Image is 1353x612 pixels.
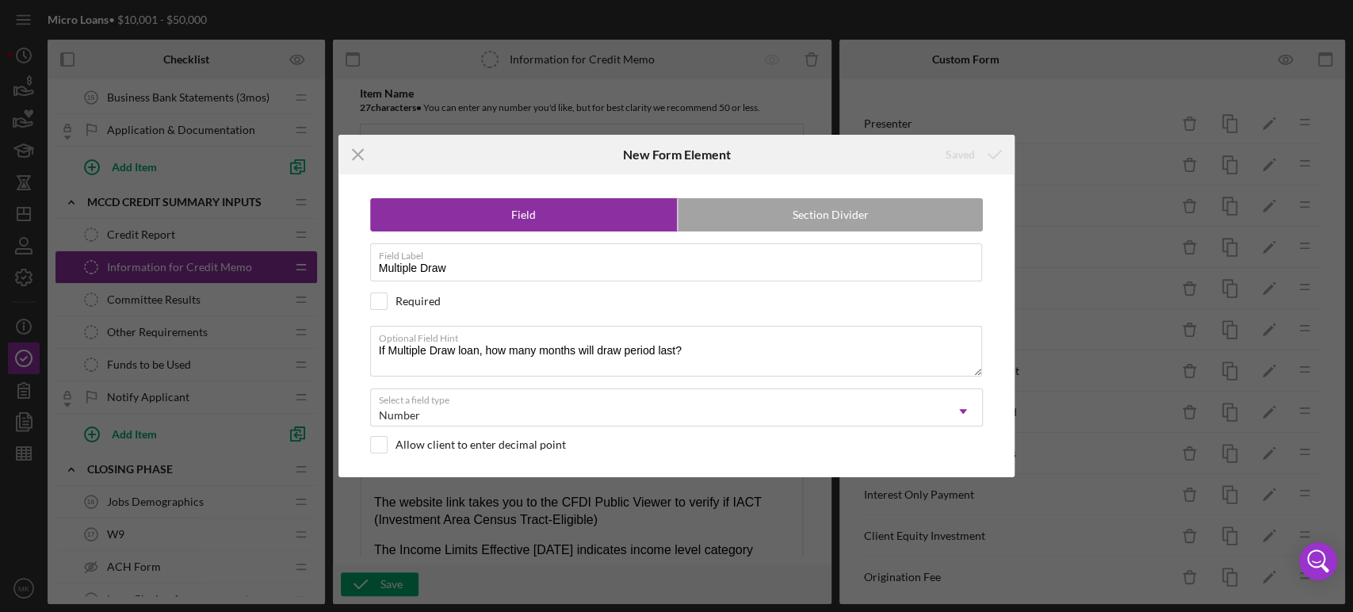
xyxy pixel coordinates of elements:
[13,144,428,162] p: The Income Limits Effective [DATE] indicates income level category
[13,13,428,66] div: Please complete the form for Credit Memo Information. Answers to these questions should flow into...
[379,409,420,422] div: Number
[396,438,566,451] div: Allow client to enter decimal point
[13,97,428,132] p: The website link takes you to the CFDI Public Viewer to verify if IACT (Investment Area Census Tr...
[946,139,975,170] div: Saved
[379,327,983,344] label: Optional Field Hint
[379,244,983,262] label: Field Label
[13,13,428,163] body: Rich Text Area. Press ALT-0 for help.
[370,326,983,377] textarea: If Multiple Draw loan, how many months will draw period last?
[13,14,124,28] strong: Business Advisor:
[396,295,441,308] div: Required
[1299,542,1337,580] div: Open Intercom Messenger
[930,139,1015,170] button: Saved
[371,199,677,231] label: Field
[623,147,731,162] h6: New Form Element
[678,199,984,231] label: Section Divider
